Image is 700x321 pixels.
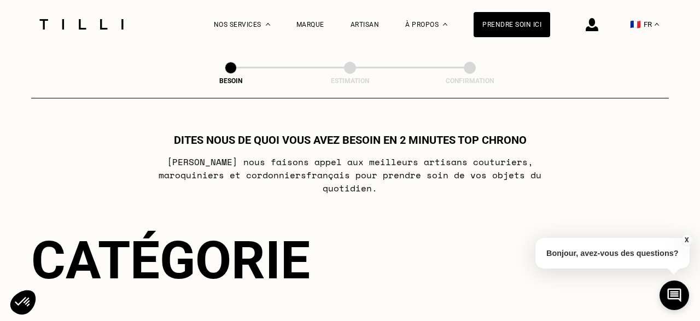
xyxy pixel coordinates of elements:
[174,133,527,147] h1: Dites nous de quoi vous avez besoin en 2 minutes top chrono
[681,234,692,246] button: X
[655,23,659,26] img: menu déroulant
[296,21,324,28] a: Marque
[351,21,380,28] a: Artisan
[474,12,550,37] a: Prendre soin ici
[36,19,127,30] img: Logo du service de couturière Tilli
[586,18,598,31] img: icône connexion
[133,155,567,195] p: [PERSON_NAME] nous faisons appel aux meilleurs artisans couturiers , maroquiniers et cordonniers ...
[266,23,270,26] img: Menu déroulant
[295,77,405,85] div: Estimation
[443,23,447,26] img: Menu déroulant à propos
[415,77,524,85] div: Confirmation
[176,77,285,85] div: Besoin
[630,19,641,30] span: 🇫🇷
[535,238,690,269] p: Bonjour, avez-vous des questions?
[31,230,669,291] div: Catégorie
